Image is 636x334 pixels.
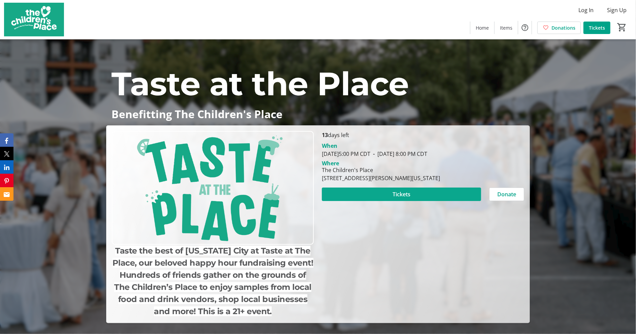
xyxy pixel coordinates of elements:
[322,150,370,158] span: [DATE] 5:00 PM CDT
[322,166,440,174] div: The Children's Place
[322,131,328,139] span: 13
[489,188,524,201] button: Donate
[602,5,632,15] button: Sign Up
[607,6,627,14] span: Sign Up
[500,24,512,31] span: Items
[111,108,525,120] p: Benefitting The Children's Place
[589,24,605,31] span: Tickets
[111,64,409,103] span: Taste at the Place
[573,5,599,15] button: Log In
[495,22,518,34] a: Items
[578,6,594,14] span: Log In
[497,190,516,198] span: Donate
[537,22,581,34] a: Donations
[112,246,313,316] span: Taste the best of [US_STATE] City at Taste at The Place, our beloved happy hour fundraising event...
[112,131,314,245] img: Campaign CTA Media Photo
[518,21,532,34] button: Help
[370,150,427,158] span: [DATE] 8:00 PM CDT
[583,22,610,34] a: Tickets
[476,24,489,31] span: Home
[4,3,64,36] img: The Children's Place's Logo
[322,142,337,150] div: When
[322,188,481,201] button: Tickets
[551,24,575,31] span: Donations
[322,131,524,139] p: days left
[616,21,628,33] button: Cart
[470,22,494,34] a: Home
[370,150,377,158] span: -
[322,161,339,166] div: Where
[322,174,440,182] div: [STREET_ADDRESS][PERSON_NAME][US_STATE]
[393,190,410,198] span: Tickets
